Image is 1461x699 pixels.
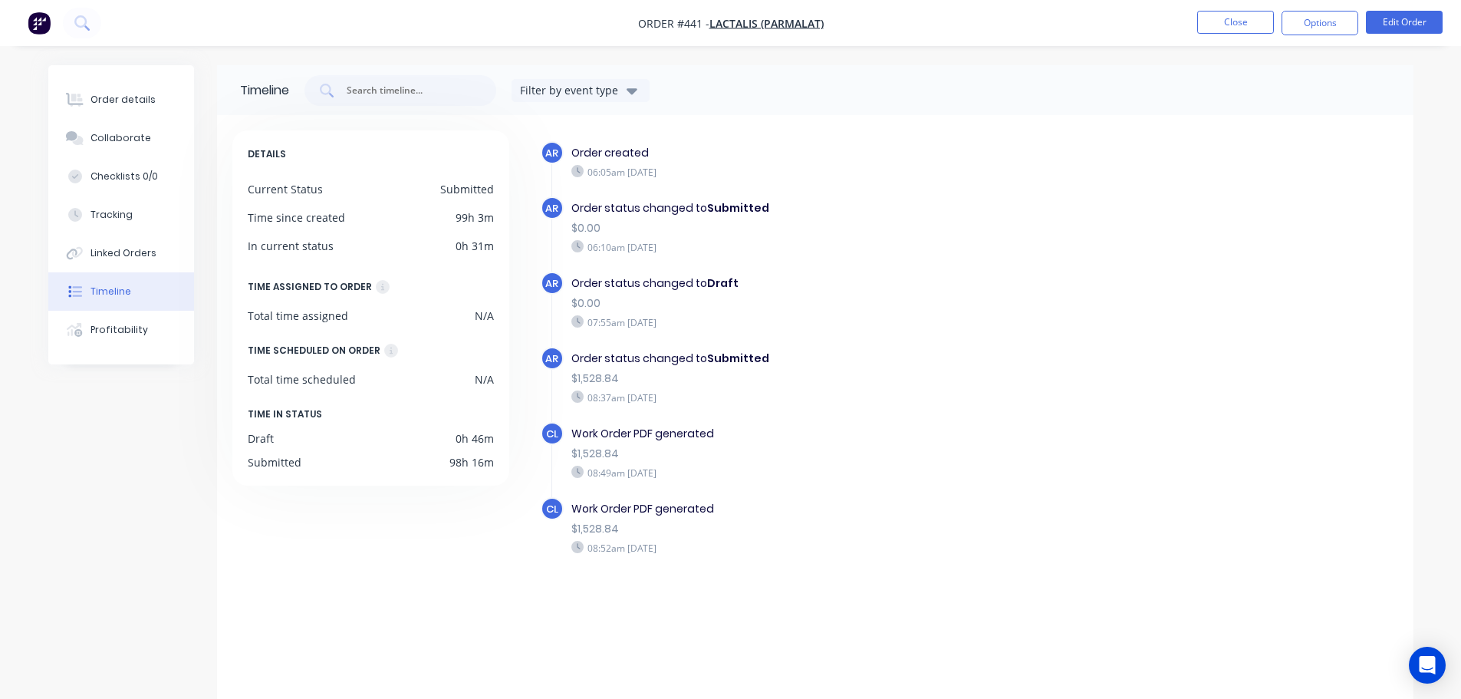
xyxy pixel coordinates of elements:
div: Total time assigned [248,308,348,324]
b: Submitted [707,200,769,216]
div: TIME ASSIGNED TO ORDER [248,279,372,295]
div: TIME SCHEDULED ON ORDER [248,342,380,359]
div: N/A [475,308,494,324]
button: Tracking [48,196,194,234]
div: Draft [248,430,274,447]
div: 06:10am [DATE] [571,240,1102,254]
div: Timeline [240,81,289,100]
span: TIME IN STATUS [248,406,322,423]
img: Factory [28,12,51,35]
span: DETAILS [248,146,286,163]
div: Work Order PDF generated [571,426,1102,442]
button: Order details [48,81,194,119]
div: $1,528.84 [571,521,1102,537]
button: Profitability [48,311,194,349]
div: Time since created [248,209,345,226]
button: Close [1197,11,1274,34]
div: Open Intercom Messenger [1409,647,1446,684]
div: $0.00 [571,220,1102,236]
div: Timeline [90,285,131,298]
div: 06:05am [DATE] [571,165,1102,179]
div: Submitted [440,181,494,197]
div: In current status [248,238,334,254]
button: Collaborate [48,119,194,157]
div: $0.00 [571,295,1102,312]
button: Options [1282,11,1358,35]
div: N/A [475,371,494,387]
div: Order details [90,93,156,107]
div: Order status changed to [571,275,1102,292]
span: AR [545,276,558,291]
div: Tracking [90,208,133,222]
div: Order created [571,145,1102,161]
button: Edit Order [1366,11,1443,34]
div: 98h 16m [449,454,494,470]
div: 0h 46m [456,430,494,447]
div: 08:52am [DATE] [571,541,1102,555]
div: Filter by event type [520,82,623,98]
div: $1,528.84 [571,371,1102,387]
a: Lactalis (Parmalat) [709,16,824,31]
span: CL [546,427,558,441]
span: Order #441 - [638,16,709,31]
div: Profitability [90,323,148,337]
input: Search timeline... [345,83,472,98]
span: AR [545,201,558,216]
b: Submitted [707,351,769,366]
div: Order status changed to [571,200,1102,216]
div: Order status changed to [571,351,1102,367]
div: 07:55am [DATE] [571,315,1102,329]
div: 0h 31m [456,238,494,254]
button: Filter by event type [512,79,650,102]
div: Submitted [248,454,301,470]
span: CL [546,502,558,516]
span: AR [545,351,558,366]
div: Work Order PDF generated [571,501,1102,517]
div: 08:37am [DATE] [571,391,1102,404]
div: 99h 3m [456,209,494,226]
div: Total time scheduled [248,371,356,387]
button: Linked Orders [48,234,194,272]
div: Current Status [248,181,323,197]
span: AR [545,146,558,160]
div: Linked Orders [90,246,156,260]
b: Draft [707,275,739,291]
button: Timeline [48,272,194,311]
div: $1,528.84 [571,446,1102,462]
div: 08:49am [DATE] [571,466,1102,480]
div: Collaborate [90,131,151,145]
div: Checklists 0/0 [90,170,158,183]
button: Checklists 0/0 [48,157,194,196]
